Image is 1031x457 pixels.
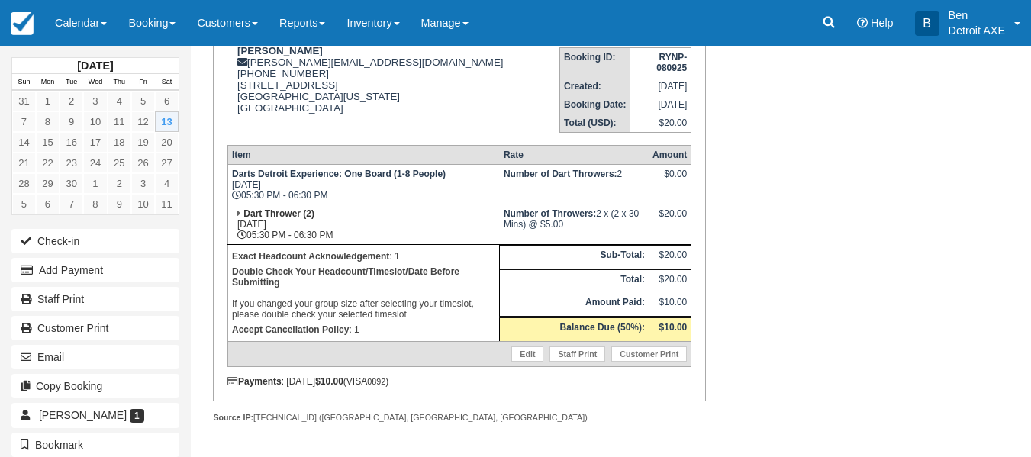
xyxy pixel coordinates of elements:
[108,173,131,194] a: 2
[560,47,630,77] th: Booking ID:
[560,95,630,114] th: Booking Date:
[232,251,389,262] strong: Exact Headcount Acknowledgement
[108,74,131,91] th: Thu
[83,173,107,194] a: 1
[155,74,179,91] th: Sat
[500,269,649,293] th: Total:
[83,132,107,153] a: 17
[232,249,495,264] p: : 1
[131,111,155,132] a: 12
[232,169,446,179] strong: Darts Detroit Experience: One Board (1-8 People)
[39,409,127,421] span: [PERSON_NAME]
[11,316,179,340] a: Customer Print
[871,17,894,29] span: Help
[108,91,131,111] a: 4
[227,45,559,133] div: [PERSON_NAME][EMAIL_ADDRESS][DOMAIN_NAME] [PHONE_NUMBER] [STREET_ADDRESS] [GEOGRAPHIC_DATA][US_ST...
[500,165,649,205] td: 2
[11,229,179,253] button: Check-in
[649,146,691,165] th: Amount
[504,208,596,219] strong: Number of Throwers
[60,91,83,111] a: 2
[36,111,60,132] a: 8
[649,269,691,293] td: $20.00
[232,264,495,322] p: If you changed your group size after selecting your timeslot, please double check your selected t...
[232,322,495,337] p: : 1
[155,173,179,194] a: 4
[131,173,155,194] a: 3
[11,287,179,311] a: Staff Print
[649,293,691,317] td: $10.00
[227,376,282,387] strong: Payments
[12,74,36,91] th: Sun
[130,409,144,423] span: 1
[108,111,131,132] a: 11
[915,11,939,36] div: B
[155,132,179,153] a: 20
[652,169,687,191] div: $0.00
[60,111,83,132] a: 9
[857,18,868,28] i: Help
[83,194,107,214] a: 8
[108,153,131,173] a: 25
[12,153,36,173] a: 21
[155,111,179,132] a: 13
[131,74,155,91] th: Fri
[12,132,36,153] a: 14
[12,111,36,132] a: 7
[949,8,1005,23] p: Ben
[549,346,605,362] a: Staff Print
[243,208,314,219] strong: Dart Thrower (2)
[11,433,179,457] button: Bookmark
[11,12,34,35] img: checkfront-main-nav-mini-logo.png
[656,52,687,73] strong: RYNP-080925
[131,132,155,153] a: 19
[12,173,36,194] a: 28
[60,74,83,91] th: Tue
[60,153,83,173] a: 23
[500,204,649,245] td: 2 x (2 x 30 Mins) @ $5.00
[213,412,706,423] div: [TECHNICAL_ID] ([GEOGRAPHIC_DATA], [GEOGRAPHIC_DATA], [GEOGRAPHIC_DATA])
[367,377,385,386] small: 0892
[227,204,499,245] td: [DATE] 05:30 PM - 06:30 PM
[36,194,60,214] a: 6
[12,194,36,214] a: 5
[131,91,155,111] a: 5
[155,91,179,111] a: 6
[12,91,36,111] a: 31
[227,165,499,205] td: [DATE] 05:30 PM - 06:30 PM
[11,374,179,398] button: Copy Booking
[500,146,649,165] th: Rate
[108,132,131,153] a: 18
[60,132,83,153] a: 16
[500,246,649,269] th: Sub-Total:
[83,111,107,132] a: 10
[504,169,617,179] strong: Number of Dart Throwers
[36,173,60,194] a: 29
[659,322,688,333] strong: $10.00
[155,194,179,214] a: 11
[11,258,179,282] button: Add Payment
[315,376,343,387] strong: $10.00
[500,293,649,317] th: Amount Paid:
[500,317,649,341] th: Balance Due (50%):
[36,132,60,153] a: 15
[83,91,107,111] a: 3
[36,91,60,111] a: 1
[155,153,179,173] a: 27
[36,153,60,173] a: 22
[630,114,691,133] td: $20.00
[611,346,687,362] a: Customer Print
[36,74,60,91] th: Mon
[232,266,459,288] b: Double Check Your Headcount/Timeslot/Date Before Submitting
[11,403,179,427] a: [PERSON_NAME] 1
[232,324,349,335] strong: Accept Cancellation Policy
[560,77,630,95] th: Created:
[630,77,691,95] td: [DATE]
[237,45,323,56] strong: [PERSON_NAME]
[131,194,155,214] a: 10
[131,153,155,173] a: 26
[83,74,107,91] th: Wed
[213,413,253,422] strong: Source IP:
[949,23,1005,38] p: Detroit AXE
[227,376,691,387] div: : [DATE] (VISA )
